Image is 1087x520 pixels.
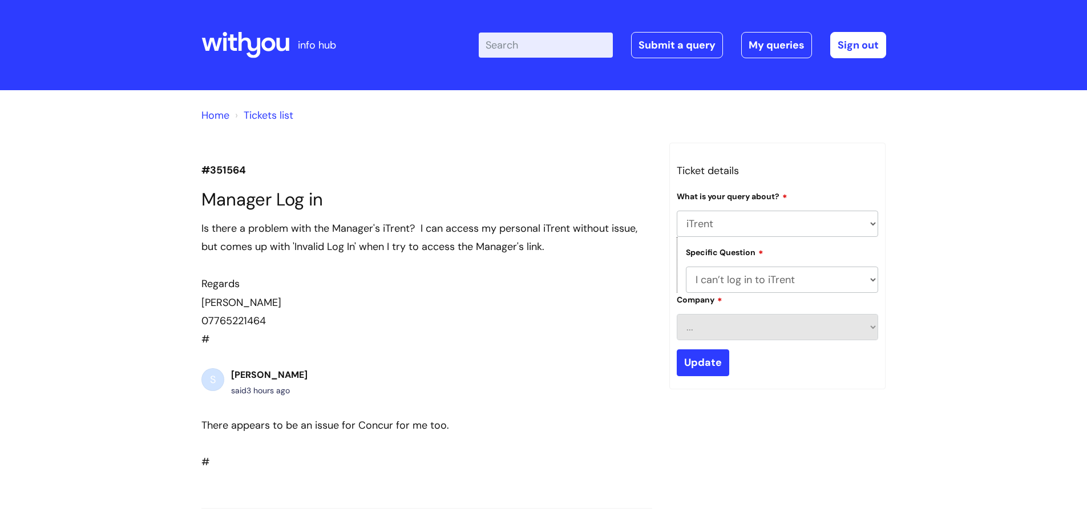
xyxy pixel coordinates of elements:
[201,293,652,312] div: [PERSON_NAME]
[201,189,652,210] h1: Manager Log in
[201,416,611,434] div: There appears to be an issue for Concur for me too.
[677,190,787,201] label: What is your query about?
[479,33,613,58] input: Search
[201,275,652,293] div: Regards
[677,162,879,180] h3: Ticket details
[298,36,336,54] p: info hub
[479,32,886,58] div: | -
[231,384,308,398] div: said
[231,369,308,381] b: [PERSON_NAME]
[677,349,729,376] input: Update
[741,32,812,58] a: My queries
[677,293,722,305] label: Company
[201,312,652,330] div: 07765221464
[830,32,886,58] a: Sign out
[201,161,652,179] p: #351564
[201,219,652,349] div: #
[686,246,763,257] label: Specific Question
[247,385,290,396] span: Tue, 23 Sep, 2025 at 12:18 PM
[244,108,293,122] a: Tickets list
[232,106,293,124] li: Tickets list
[201,368,224,391] div: S
[201,108,229,122] a: Home
[201,106,229,124] li: Solution home
[201,416,611,471] div: #
[201,219,652,256] div: Is there a problem with the Manager's iTrent? I can access my personal iTrent without issue, but ...
[631,32,723,58] a: Submit a query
